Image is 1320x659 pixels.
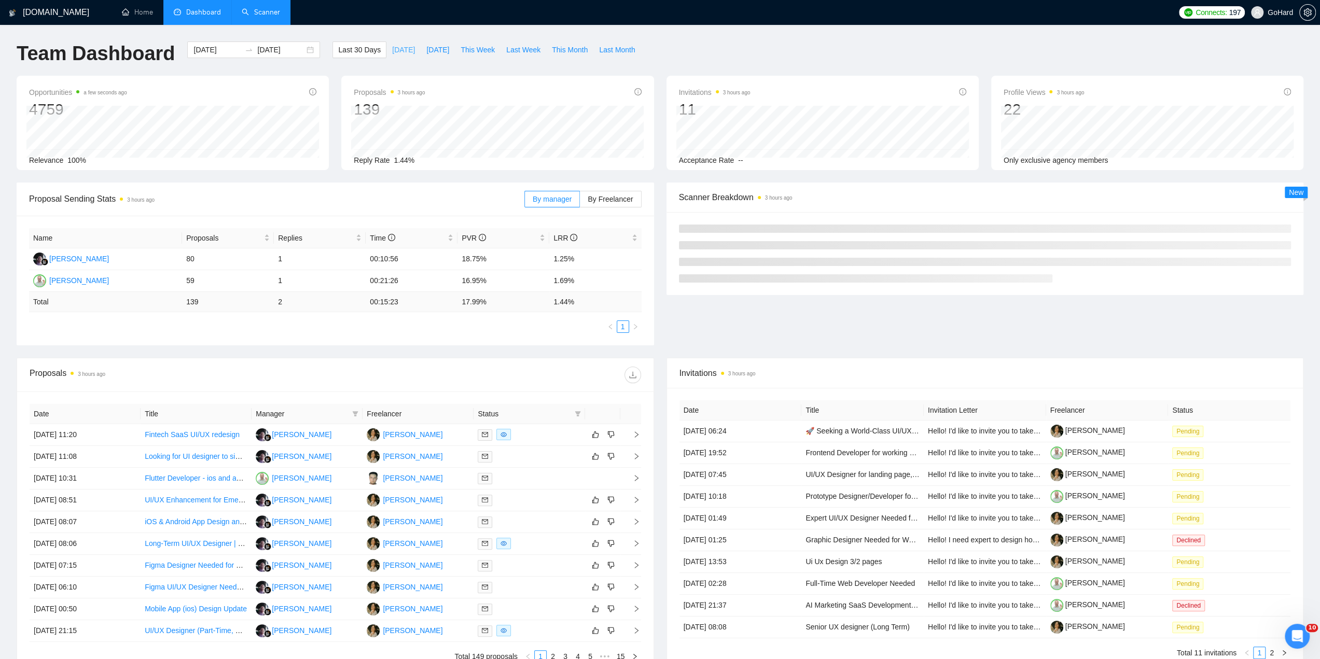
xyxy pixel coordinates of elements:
[589,624,602,637] button: like
[9,5,16,21] img: logo
[383,625,442,636] div: [PERSON_NAME]
[256,452,331,460] a: RR[PERSON_NAME]
[182,228,274,248] th: Proposals
[145,430,240,439] a: Fintech SaaS UI/UX redesign
[370,234,395,242] span: Time
[589,494,602,506] button: like
[386,41,421,58] button: [DATE]
[272,538,331,549] div: [PERSON_NAME]
[625,371,641,379] span: download
[805,601,1067,609] a: AI Marketing SaaS Development: Feature Enhancement and Crawling Integration
[592,561,599,569] span: like
[607,452,615,460] span: dislike
[1050,599,1063,612] img: c1Ri93TPjpDgnORHfyF7NrLb8fYoPQFU56IwB7oeS2rJUIDibD9JQxtKB7mVfv0KYQ
[272,429,331,440] div: [PERSON_NAME]
[1050,622,1125,630] a: [PERSON_NAME]
[1229,7,1241,18] span: 197
[49,275,109,286] div: [PERSON_NAME]
[367,582,442,591] a: OT[PERSON_NAME]
[1172,491,1203,502] span: Pending
[482,475,488,481] span: mail
[605,428,617,441] button: dislike
[145,583,315,591] a: Figma UI/UX Designer Needed for Innovative Project
[1050,555,1063,568] img: c1MlehbJ4Tmkjq2Dnn5FxAbU_CECx_2Jo5BBK1YuReEBV0xePob4yeGhw1maaezJQ9
[388,234,395,241] span: info-circle
[354,100,425,119] div: 139
[1172,469,1203,481] span: Pending
[272,559,331,571] div: [PERSON_NAME]
[367,602,380,615] img: OT
[272,494,331,506] div: [PERSON_NAME]
[1284,88,1291,95] span: info-circle
[352,411,358,417] span: filter
[193,44,241,55] input: Start date
[457,248,549,270] td: 18.75%
[607,324,614,330] span: left
[605,494,617,506] button: dislike
[607,517,615,526] span: dislike
[383,538,442,549] div: [PERSON_NAME]
[256,473,331,482] a: IV[PERSON_NAME]
[482,540,488,546] span: mail
[1050,557,1125,565] a: [PERSON_NAME]
[264,456,271,463] img: gigradar-bm.png
[426,44,449,55] span: [DATE]
[257,44,304,55] input: End date
[1172,470,1207,479] a: Pending
[264,434,271,441] img: gigradar-bm.png
[1050,468,1063,481] img: c1MlehbJ4Tmkjq2Dnn5FxAbU_CECx_2Jo5BBK1YuReEBV0xePob4yeGhw1maaezJQ9
[605,624,617,637] button: dislike
[805,492,1072,500] a: Prototype Designer/Developer for Thai Language Learning Game (Browser-Based)
[805,623,910,631] a: Senior UX designer (Long Term)
[1050,446,1063,459] img: c1Ri93TPjpDgnORHfyF7NrLb8fYoPQFU56IwB7oeS2rJUIDibD9JQxtKB7mVfv0KYQ
[1300,8,1315,17] span: setting
[1281,650,1287,656] span: right
[366,270,457,292] td: 00:21:26
[607,583,615,591] span: dislike
[479,234,486,241] span: info-circle
[1050,534,1063,546] img: c1MlehbJ4Tmkjq2Dnn5FxAbU_CECx_2Jo5BBK1YuReEBV0xePob4yeGhw1maaezJQ9
[122,8,153,17] a: homeHome
[679,156,734,164] span: Acceptance Rate
[482,562,488,568] span: mail
[589,450,602,462] button: like
[605,450,617,462] button: dislike
[506,44,540,55] span: Last Week
[1050,600,1125,609] a: [PERSON_NAME]
[546,41,593,58] button: This Month
[573,406,583,422] span: filter
[383,516,442,527] div: [PERSON_NAME]
[805,557,882,566] a: Ui Ux Design 3/2 pages
[570,234,577,241] span: info-circle
[455,41,501,58] button: This Week
[256,582,331,591] a: RR[PERSON_NAME]
[482,497,488,503] span: mail
[607,539,615,548] span: dislike
[367,517,442,525] a: OT[PERSON_NAME]
[679,86,751,99] span: Invitations
[482,431,488,438] span: mail
[1172,447,1203,459] span: Pending
[367,581,380,594] img: OT
[1172,535,1205,546] span: Declined
[367,559,380,572] img: OT
[264,543,271,550] img: gigradar-bm.png
[679,100,751,119] div: 11
[1050,448,1125,456] a: [PERSON_NAME]
[394,156,415,164] span: 1.44%
[461,44,495,55] span: This Week
[383,472,442,484] div: [PERSON_NAME]
[256,537,269,550] img: RR
[575,411,581,417] span: filter
[605,602,617,615] button: dislike
[366,248,457,270] td: 00:10:56
[1050,470,1125,478] a: [PERSON_NAME]
[1050,621,1063,634] img: c1MlehbJ4Tmkjq2Dnn5FxAbU_CECx_2Jo5BBK1YuReEBV0xePob4yeGhw1maaezJQ9
[383,559,442,571] div: [PERSON_NAME]
[482,627,488,634] span: mail
[145,474,291,482] a: Flutter Developer - ios and android Developer
[256,539,331,547] a: RR[PERSON_NAME]
[1050,577,1063,590] img: c1Ri93TPjpDgnORHfyF7NrLb8fYoPQFU56IwB7oeS2rJUIDibD9JQxtKB7mVfv0KYQ
[462,234,486,242] span: PVR
[592,539,599,548] span: like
